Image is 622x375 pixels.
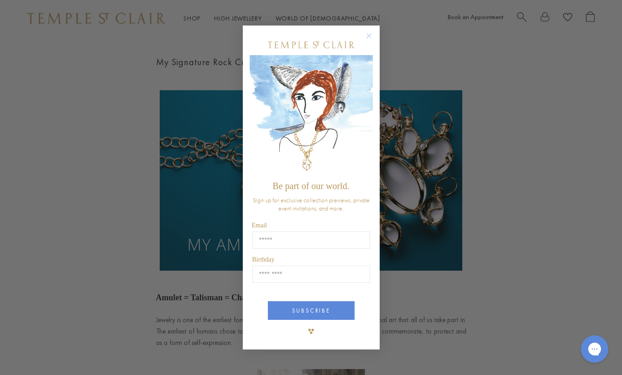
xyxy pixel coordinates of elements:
[252,222,267,229] span: Email
[268,41,355,48] img: Temple St. Clair
[252,256,275,263] span: Birthday
[302,322,320,340] img: TSC
[253,196,370,212] span: Sign up for exclusive collection previews, private event invitations, and more.
[368,35,379,46] button: Close dialog
[268,301,355,320] button: SUBSCRIBE
[576,332,613,366] iframe: Gorgias live chat messenger
[250,55,373,177] img: c4a9eb12-d91a-4d4a-8ee0-386386f4f338.jpeg
[272,181,349,191] span: Be part of our world.
[252,231,370,249] input: Email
